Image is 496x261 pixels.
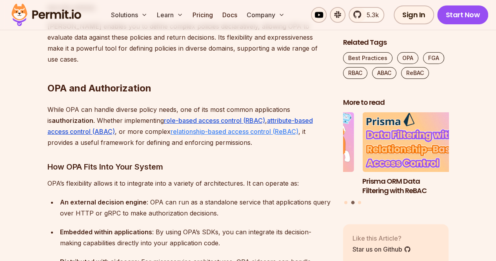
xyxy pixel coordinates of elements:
[248,112,354,196] li: 1 of 3
[219,7,240,23] a: Docs
[243,7,288,23] button: Company
[248,176,354,196] h3: Why JWTs Can’t Handle AI Agent Access
[349,7,384,23] a: 5.3k
[423,52,444,64] a: FGA
[60,198,147,206] strong: An external decision engine
[437,5,489,24] a: Start Now
[60,226,331,248] div: : By using OPA’s SDKs, you can integrate its decision-making capabilities directly into your appl...
[362,112,468,172] img: Prisma ORM Data Filtering with ReBAC
[351,201,354,204] button: Go to slide 2
[362,176,468,196] h3: Prisma ORM Data Filtering with ReBAC
[343,67,367,79] a: RBAC
[47,21,331,65] p: [PERSON_NAME] enables you to define complex policies declaratively, allowing OPA to evaluate data...
[358,201,361,204] button: Go to slide 3
[352,245,411,254] a: Star us on Github
[394,5,434,24] a: Sign In
[344,201,347,204] button: Go to slide 1
[343,112,449,205] div: Posts
[108,7,151,23] button: Solutions
[352,234,411,243] p: Like this Article?
[397,52,418,64] a: OPA
[401,67,429,79] a: ReBAC
[60,228,152,236] strong: Embedded within applications
[47,117,313,135] a: attribute-based access control (ABAC)
[47,178,331,189] p: OPA’s flexibility allows it to integrate into a variety of architectures. It can operate as:
[171,128,298,135] a: relationship-based access control (ReBAC)
[189,7,216,23] a: Pricing
[343,38,449,47] h2: Related Tags
[47,51,331,95] h2: OPA and Authorization
[8,2,85,28] img: Permit logo
[60,197,331,219] div: : OPA can run as a standalone service that applications query over HTTP or gRPC to make authoriza...
[154,7,186,23] button: Learn
[52,117,93,124] strong: authorization
[343,52,392,64] a: Best Practices
[362,112,468,196] li: 2 of 3
[248,112,354,196] a: Why JWTs Can’t Handle AI Agent AccessWhy JWTs Can’t Handle AI Agent Access
[164,117,265,124] a: role-based access control (RBAC)
[372,67,396,79] a: ABAC
[47,104,331,148] p: While OPA can handle diverse policy needs, one of its most common applications is . Whether imple...
[47,161,331,173] h3: How OPA Fits Into Your System
[343,98,449,108] h2: More to read
[362,10,379,20] span: 5.3k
